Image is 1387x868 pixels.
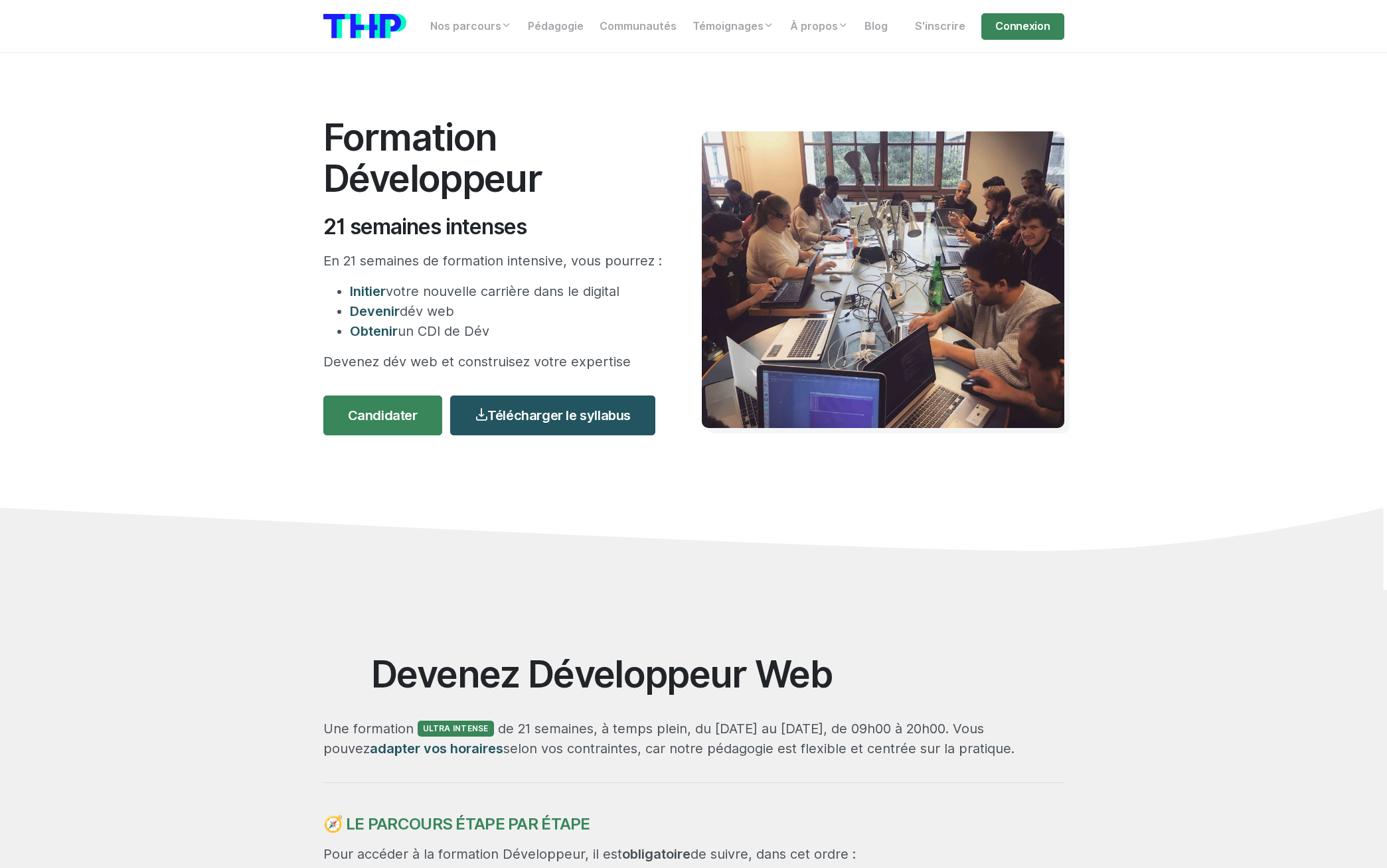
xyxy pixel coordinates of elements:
[350,301,662,321] li: dév web
[622,846,691,862] strong: obligatoire
[350,323,398,339] span: Obtenir
[371,654,1017,695] h2: Devenez Développeur Web
[450,396,655,435] a: Télécharger le syllabus
[592,13,685,40] a: Communautés
[350,281,662,301] li: votre nouvelle carrière dans le digital
[323,14,406,38] img: logo
[350,283,386,299] span: Initier
[323,117,662,198] h1: Formation Développeur
[685,13,782,40] a: Témoignages
[981,13,1064,40] a: Connexion
[782,13,857,40] a: À propos
[422,13,520,40] a: Nos parcours
[323,396,442,435] a: Candidater
[323,251,662,271] p: En 21 semaines de formation intensive, vous pourrez :
[323,214,662,240] h2: 21 semaines intenses
[907,13,973,40] a: S'inscrire
[350,321,662,341] li: un CDI de Dév
[520,13,592,40] a: Pédagogie
[350,303,400,319] span: Devenir
[323,352,662,372] p: Devenez dév web et construisez votre expertise
[323,719,1064,759] p: Une formation de 21 semaines, à temps plein, du [DATE] au [DATE], de 09h00 à 20h00. Vous pouvez s...
[370,741,503,757] span: adapter vos horaires
[323,844,1064,864] p: Pour accéder à la formation Développeur, il est de suivre, dans cet ordre :
[418,721,494,737] span: ultra intense
[323,815,1064,834] h4: 🧭 Le parcours étape par étape
[857,13,896,40] a: Blog
[702,131,1064,428] img: Travail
